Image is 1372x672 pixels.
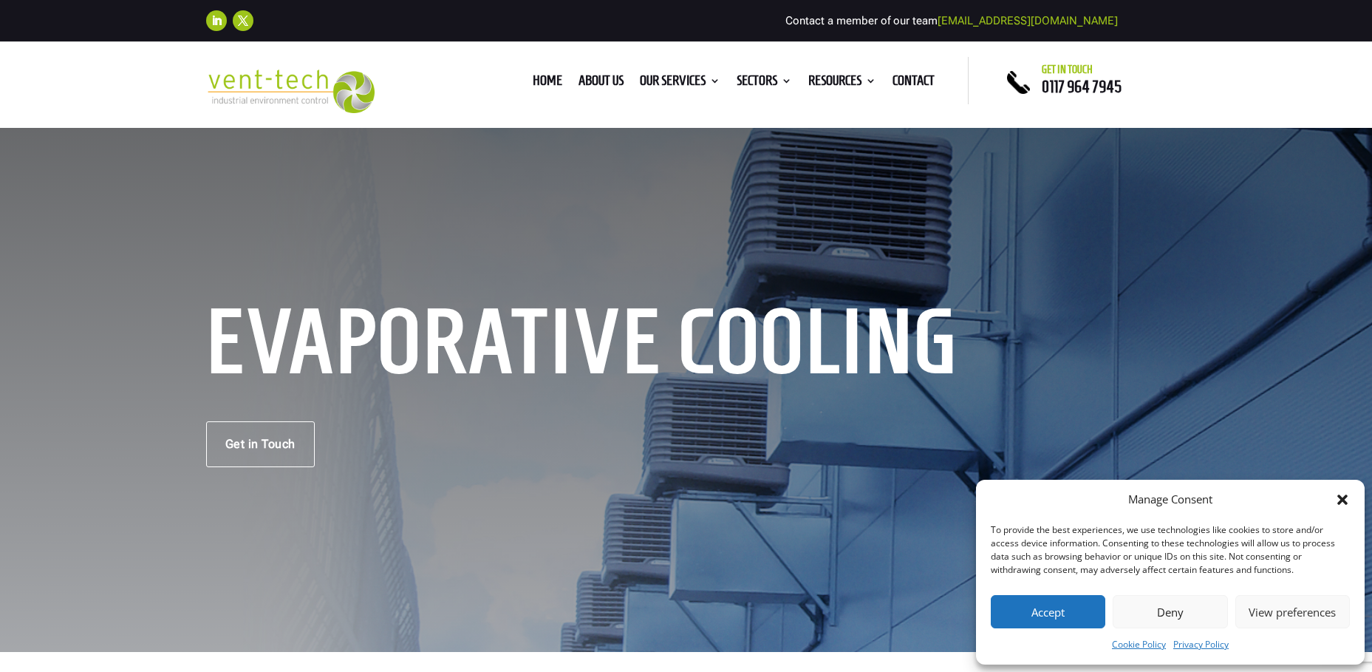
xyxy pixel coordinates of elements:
a: Sectors [737,75,792,92]
div: Close dialog [1335,492,1350,507]
button: Deny [1113,595,1227,628]
a: Privacy Policy [1173,636,1229,654]
a: Resources [808,75,876,92]
a: 0117 964 7945 [1042,78,1122,95]
span: Contact a member of our team [785,14,1118,27]
a: Get in Touch [206,421,315,467]
a: Contact [893,75,935,92]
img: 2023-09-27T08_35_16.549ZVENT-TECH---Clear-background [206,69,375,113]
div: Manage Consent [1128,491,1212,509]
a: Home [533,75,562,92]
div: To provide the best experiences, we use technologies like cookies to store and/or access device i... [991,523,1348,577]
a: About us [579,75,624,92]
button: Accept [991,595,1105,628]
a: [EMAIL_ADDRESS][DOMAIN_NAME] [938,14,1118,27]
a: Cookie Policy [1112,636,1166,654]
a: Follow on X [233,10,253,31]
button: View preferences [1235,595,1350,628]
span: Get in touch [1042,64,1093,75]
a: Our Services [640,75,720,92]
a: Follow on LinkedIn [206,10,227,31]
